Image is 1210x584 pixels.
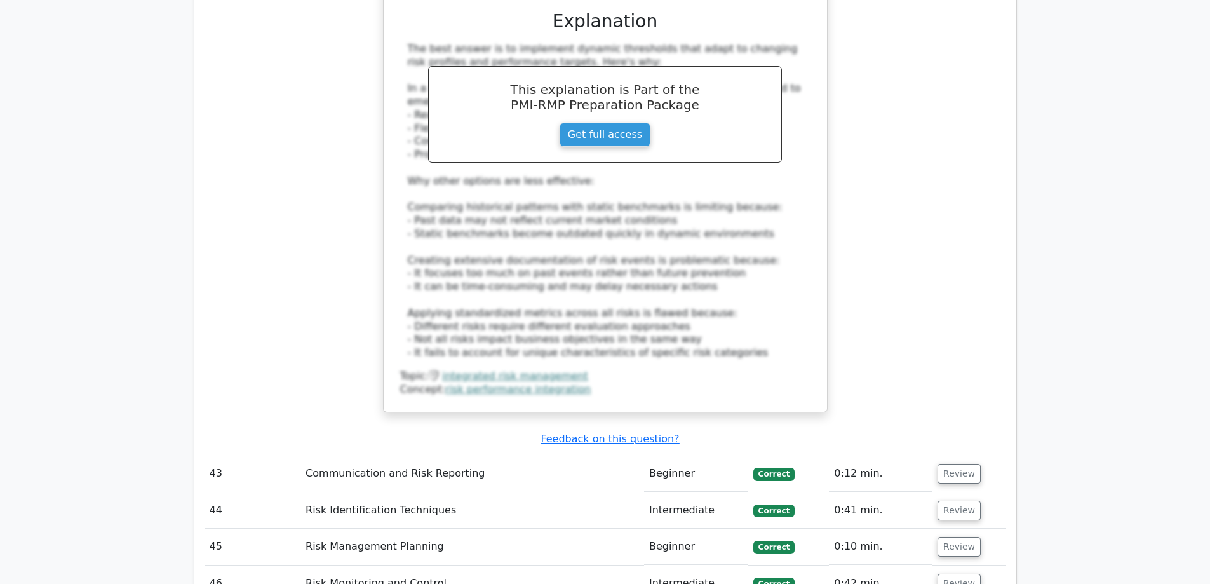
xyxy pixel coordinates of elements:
td: Risk Management Planning [300,529,644,565]
td: 44 [205,492,301,529]
div: Concept: [400,383,810,397]
td: Communication and Risk Reporting [300,456,644,492]
div: The best answer is to implement dynamic thresholds that adapt to changing risk profiles and perfo... [408,43,803,360]
span: Correct [753,468,795,480]
h3: Explanation [408,11,803,32]
td: 43 [205,456,301,492]
td: Risk Identification Techniques [300,492,644,529]
div: Topic: [400,370,810,383]
a: Get full access [560,123,650,147]
a: integrated risk management [442,370,588,382]
td: 0:41 min. [829,492,932,529]
td: 45 [205,529,301,565]
button: Review [938,537,981,557]
td: 0:12 min. [829,456,932,492]
button: Review [938,501,981,520]
td: Beginner [644,529,748,565]
a: risk performance integration [445,383,591,395]
span: Correct [753,505,795,517]
a: Feedback on this question? [541,433,679,445]
span: Correct [753,541,795,553]
button: Review [938,464,981,484]
td: Beginner [644,456,748,492]
td: Intermediate [644,492,748,529]
td: 0:10 min. [829,529,932,565]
